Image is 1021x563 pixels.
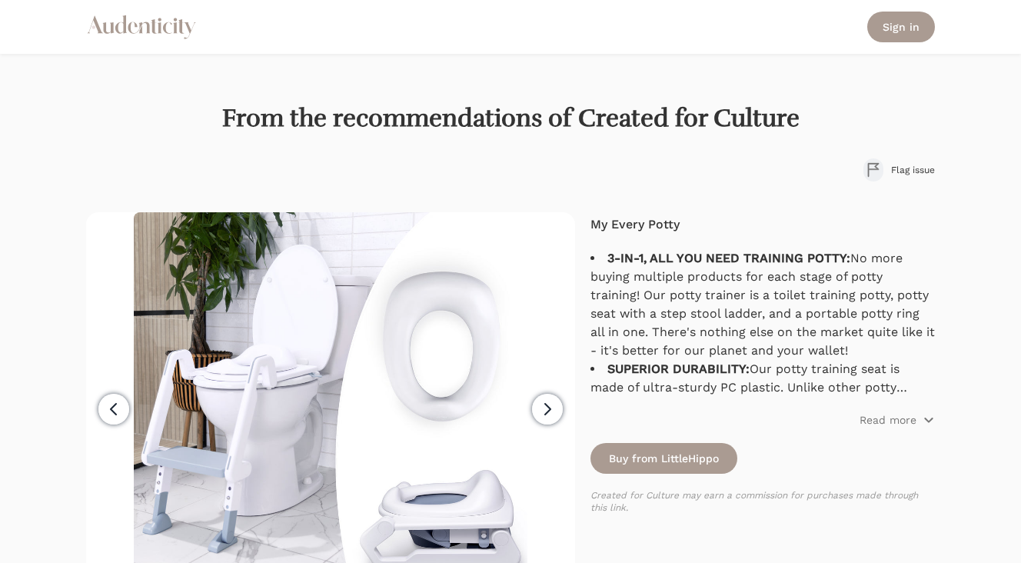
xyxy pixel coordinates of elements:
[590,443,737,474] a: Buy from LittleHippo
[590,251,935,358] span: No more buying multiple products for each stage of potty training! Our potty trainer is a toilet ...
[891,164,935,176] span: Flag issue
[860,412,916,428] p: Read more
[590,361,914,450] span: Our potty training seat is made of ultra-sturdy PC plastic. Unlike other potty training seats wit...
[590,489,935,514] p: Created for Culture may earn a commission for purchases made through this link.
[607,361,750,376] strong: SUPERIOR DURABILITY:
[860,412,935,428] button: Read more
[863,158,935,182] button: Flag issue
[590,215,935,234] h4: My Every Potty
[867,12,935,42] a: Sign in
[607,251,850,265] strong: 3-IN-1, ALL YOU NEED TRAINING POTTY:
[86,103,935,134] h1: From the recommendations of Created for Culture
